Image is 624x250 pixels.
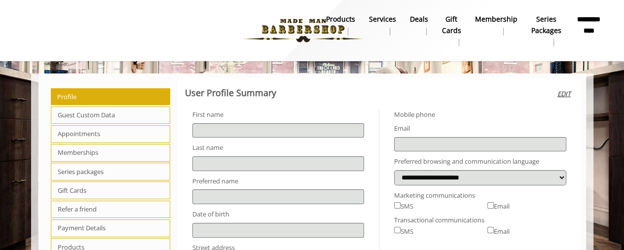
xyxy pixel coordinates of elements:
[403,12,435,38] a: DealsDeals
[554,78,574,109] button: Edit user profile
[319,12,362,38] a: Productsproducts
[235,3,371,58] img: Made Man Barbershop logo
[51,201,171,218] span: Refer a friend
[51,144,171,162] span: Memberships
[185,87,276,99] b: User Profile Summary
[410,14,428,25] b: Deals
[51,107,171,124] span: Guest Custom Data
[51,163,171,180] span: Series packages
[475,14,517,25] b: Membership
[524,12,568,49] a: Series packagesSeries packages
[442,14,461,36] b: gift cards
[531,14,561,36] b: Series packages
[468,12,524,38] a: MembershipMembership
[362,12,403,38] a: ServicesServices
[51,219,171,237] span: Payment Details
[435,12,468,49] a: Gift cardsgift cards
[369,14,396,25] b: Services
[326,14,355,25] b: products
[557,89,571,99] i: Edit
[51,181,171,199] span: Gift Cards
[51,88,171,105] span: Profile
[51,125,171,143] span: Appointments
